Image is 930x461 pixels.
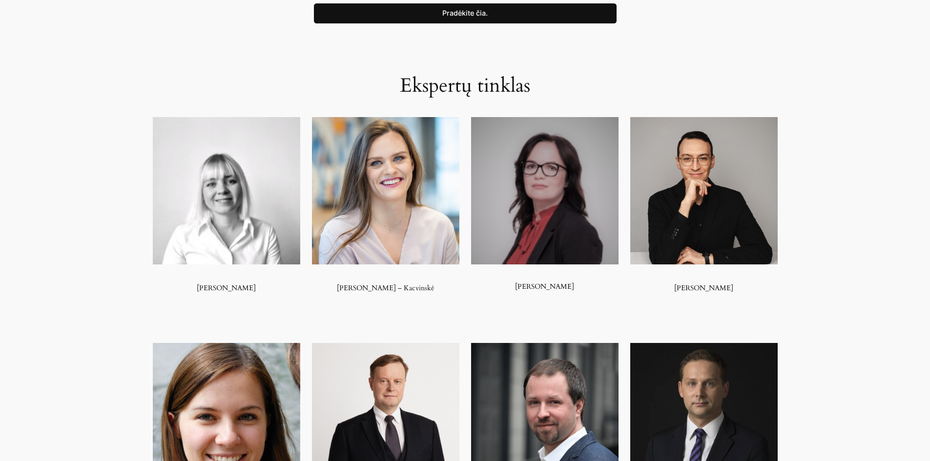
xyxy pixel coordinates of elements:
[630,284,778,292] h3: [PERSON_NAME]
[314,3,617,24] a: Pradėkite čia.
[314,74,617,98] h2: Ekspertų tinklas
[153,284,300,292] h3: [PERSON_NAME]
[312,284,459,292] h3: [PERSON_NAME] – Kacvinskė
[471,274,619,291] h3: [PERSON_NAME]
